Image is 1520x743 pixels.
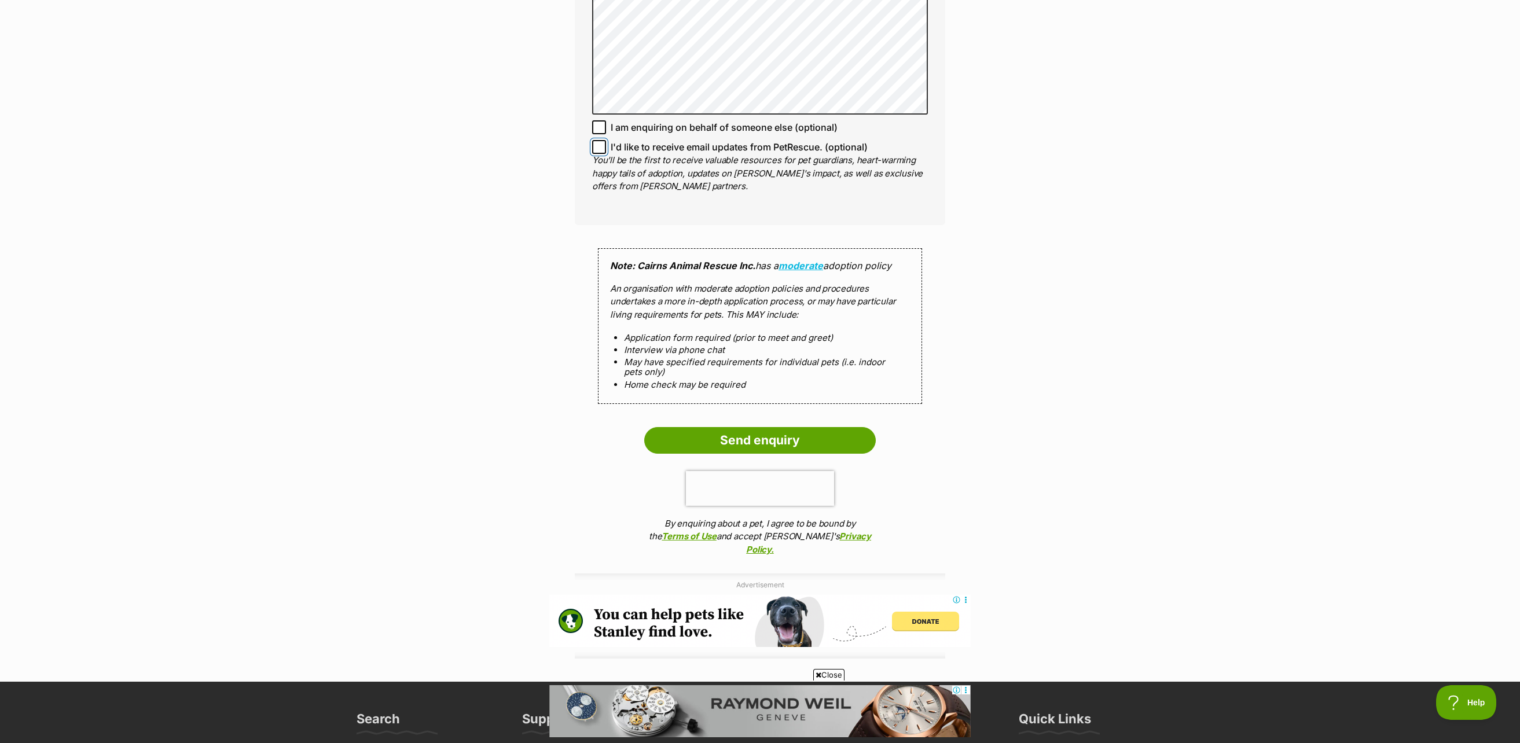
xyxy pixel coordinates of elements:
div: Advertisement [575,573,945,659]
p: By enquiring about a pet, I agree to be bound by the and accept [PERSON_NAME]'s [644,517,876,557]
p: An organisation with moderate adoption policies and procedures undertakes a more in-depth applica... [610,282,910,322]
p: You'll be the first to receive valuable resources for pet guardians, heart-warming happy tails of... [592,154,928,193]
span: I'd like to receive email updates from PetRescue. (optional) [611,140,868,154]
iframe: Advertisement [549,685,971,737]
strong: Note: Cairns Animal Rescue Inc. [610,260,755,271]
iframe: Advertisement [549,595,971,647]
li: May have specified requirements for individual pets (i.e. indoor pets only) [624,357,896,377]
iframe: Help Scout Beacon - Open [1436,685,1497,720]
span: Close [813,669,845,681]
li: Interview via phone chat [624,345,896,355]
a: moderate [779,260,823,271]
h3: Support [522,711,572,734]
a: Privacy Policy. [746,531,871,555]
div: has a adoption policy [598,248,922,404]
iframe: reCAPTCHA [686,471,834,506]
span: I am enquiring on behalf of someone else (optional) [611,120,838,134]
h3: Search [357,711,400,734]
a: Terms of Use [662,531,716,542]
li: Home check may be required [624,380,896,389]
input: Send enquiry [644,427,876,454]
h3: Quick Links [1019,711,1091,734]
li: Application form required (prior to meet and greet) [624,333,896,343]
